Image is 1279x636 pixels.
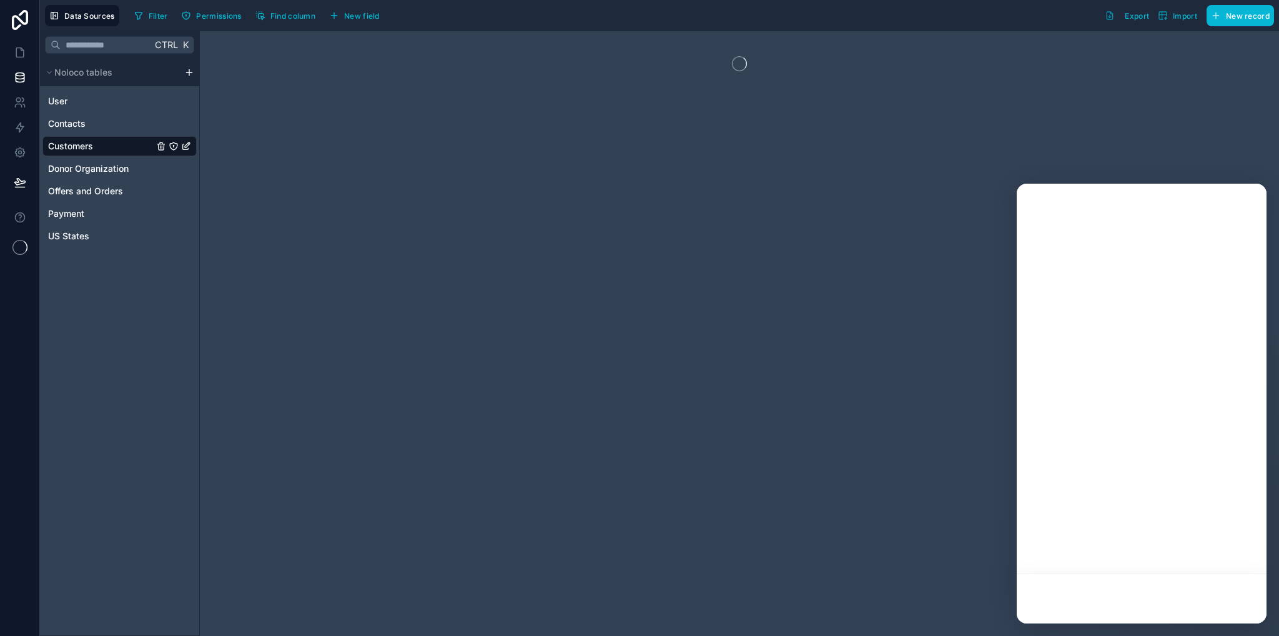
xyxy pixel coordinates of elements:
[181,41,190,49] span: K
[1173,11,1197,21] span: Import
[154,37,179,52] span: Ctrl
[270,11,315,21] span: Find column
[1202,5,1274,26] a: New record
[1207,5,1274,26] button: New record
[129,6,172,25] button: Filter
[325,6,384,25] button: New field
[177,6,245,25] button: Permissions
[344,11,380,21] span: New field
[64,11,115,21] span: Data Sources
[1100,5,1153,26] button: Export
[45,5,119,26] button: Data Sources
[1153,5,1202,26] button: Import
[196,11,241,21] span: Permissions
[149,11,168,21] span: Filter
[1125,11,1149,21] span: Export
[251,6,320,25] button: Find column
[1226,11,1270,21] span: New record
[177,6,250,25] a: Permissions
